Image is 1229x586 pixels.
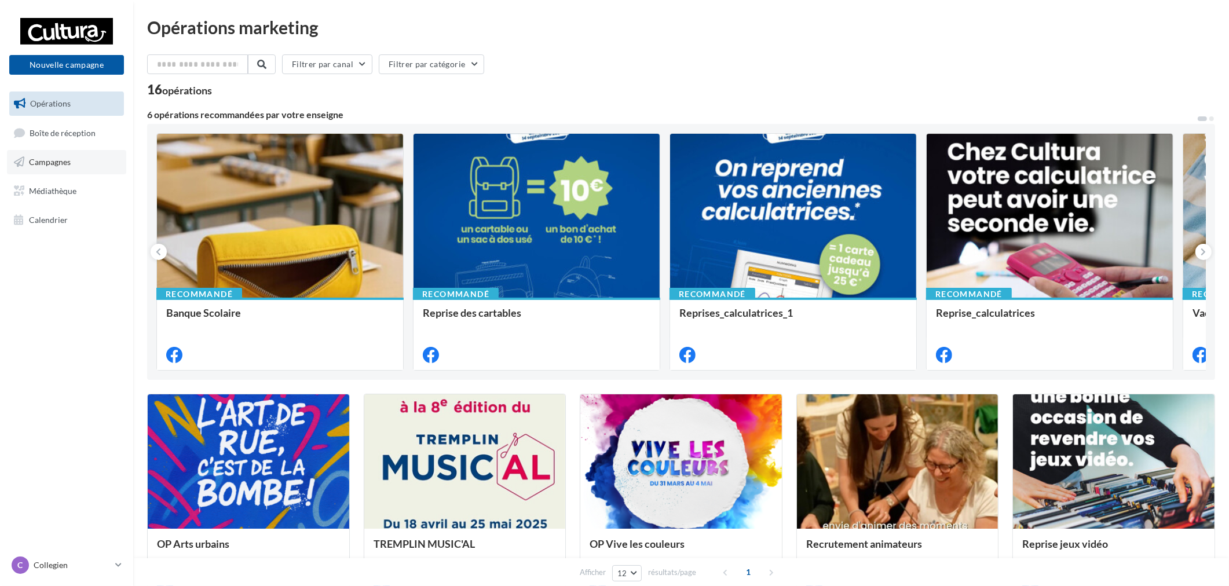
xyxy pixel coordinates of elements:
span: Médiathèque [29,186,76,196]
span: Banque Scolaire [166,306,241,319]
span: Opérations [30,98,71,108]
a: Campagnes [7,150,126,174]
span: C [18,559,23,571]
a: Calendrier [7,208,126,232]
span: Reprises_calculatrices_1 [679,306,793,319]
a: C Collegien [9,554,124,576]
span: OP Vive les couleurs [590,537,685,550]
span: Boîte de réception [30,127,96,137]
div: Recommandé [156,288,242,301]
p: Collegien [34,559,111,571]
div: Recommandé [670,288,755,301]
span: Calendrier [29,214,68,224]
button: Filtrer par canal [282,54,372,74]
span: 12 [617,569,627,578]
span: Reprise des cartables [423,306,521,319]
span: Afficher [580,567,606,578]
div: Opérations marketing [147,19,1215,36]
button: Nouvelle campagne [9,55,124,75]
a: Opérations [7,91,126,116]
a: Médiathèque [7,179,126,203]
span: résultats/page [648,567,696,578]
span: Campagnes [29,157,71,167]
span: Recrutement animateurs [806,537,922,550]
div: Recommandé [413,288,499,301]
div: 16 [147,83,212,96]
button: 12 [612,565,642,581]
div: Recommandé [926,288,1012,301]
span: Reprise_calculatrices [936,306,1035,319]
a: Boîte de réception [7,120,126,145]
span: OP Arts urbains [157,537,229,550]
div: 6 opérations recommandées par votre enseigne [147,110,1197,119]
span: TREMPLIN MUSIC'AL [374,537,475,550]
div: opérations [162,85,212,96]
button: Filtrer par catégorie [379,54,484,74]
span: Reprise jeux vidéo [1022,537,1108,550]
span: 1 [739,563,758,581]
